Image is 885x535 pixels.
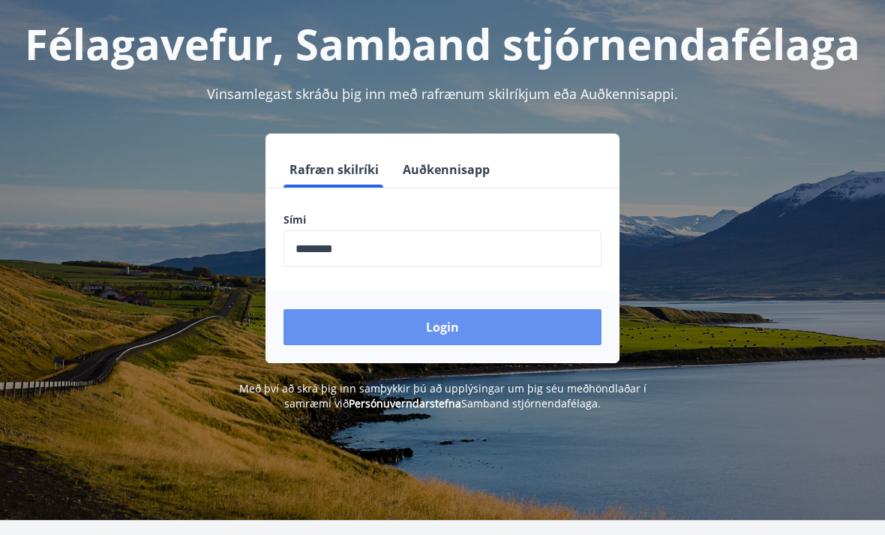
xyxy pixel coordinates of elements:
button: Login [283,309,601,345]
label: Sími [283,212,601,227]
a: Persónuverndarstefna [349,396,461,410]
span: Með því að skrá þig inn samþykkir þú að upplýsingar um þig séu meðhöndlaðar í samræmi við Samband... [239,381,646,410]
span: Vinsamlegast skráðu þig inn með rafrænum skilríkjum eða Auðkennisappi. [207,85,678,103]
button: Auðkennisapp [397,152,496,188]
h1: Félagavefur, Samband stjórnendafélaga [18,15,867,72]
button: Rafræn skilríki [283,152,385,188]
